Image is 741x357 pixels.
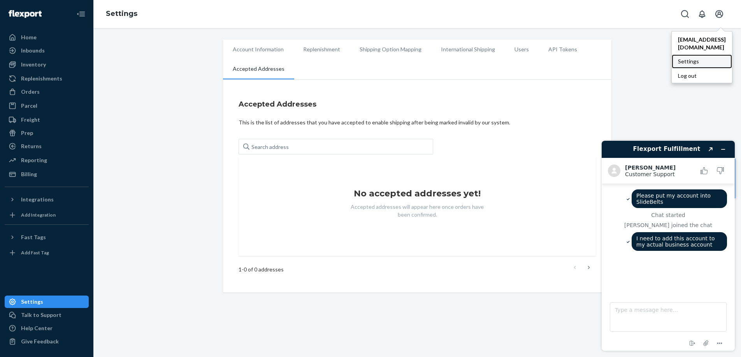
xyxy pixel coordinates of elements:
div: Inventory [21,61,46,68]
p: Accepted addresses will appear here once orders have been confirmed. [349,203,485,219]
li: Shipping Option Mapping [350,40,431,59]
a: Parcel [5,100,89,112]
div: Billing [21,170,37,178]
button: Open notifications [694,6,710,22]
a: Home [5,31,89,44]
button: Open account menu [711,6,727,22]
div: Freight [21,116,40,124]
div: This is the list of addresses that you have accepted to enable shipping after being marked invali... [239,119,596,126]
div: Orders [21,88,40,96]
ol: breadcrumbs [100,3,144,25]
div: Help Center [21,324,53,332]
a: Inbounds [5,44,89,57]
span: Chat [18,5,34,12]
a: Replenishments [5,72,89,85]
a: Add Fast Tag [5,247,89,259]
a: Settings [672,54,732,68]
div: Home [21,33,37,41]
button: Integrations [5,193,89,206]
a: Orders [5,86,89,98]
div: Replenishments [21,75,62,82]
li: Users [505,40,539,59]
button: Log out [672,68,730,83]
button: Close Navigation [73,6,89,22]
div: Integrations [21,196,54,203]
button: Fast Tags [5,231,89,243]
button: Give Feedback [5,335,89,348]
div: Prep [21,129,33,137]
h4: Accepted Addresses [239,99,596,109]
button: Open Search Box [677,6,693,22]
span: [EMAIL_ADDRESS][DOMAIN_NAME] [678,36,726,51]
iframe: Find more information here [595,135,741,357]
div: Add Fast Tag [21,249,49,256]
div: Reporting [21,156,47,164]
a: Settings [5,296,89,308]
h1: No accepted addresses yet! [354,187,481,200]
li: Account Information [223,40,293,59]
a: Settings [106,9,137,18]
span: 1 - 0 of 0 addresses [239,266,284,273]
a: Help Center [5,322,89,334]
div: Fast Tags [21,233,46,241]
div: Returns [21,142,42,150]
div: Give Feedback [21,338,59,345]
div: Inbounds [21,47,45,54]
div: Talk to Support [21,311,61,319]
li: International Shipping [431,40,505,59]
a: Freight [5,114,89,126]
div: Parcel [21,102,37,110]
a: Inventory [5,58,89,71]
a: Billing [5,168,89,180]
div: Settings [21,298,43,306]
li: Accepted Addresses [223,59,294,79]
a: [EMAIL_ADDRESS][DOMAIN_NAME] [672,33,732,54]
li: API Tokens [539,40,587,59]
button: Talk to Support [5,309,89,321]
a: Returns [5,140,89,152]
li: Replenishment [293,40,350,59]
img: Flexport logo [9,10,42,18]
a: Reporting [5,154,89,166]
a: Prep [5,127,89,139]
a: Add Integration [5,209,89,221]
div: Add Integration [21,212,56,218]
input: Search address [239,139,433,154]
